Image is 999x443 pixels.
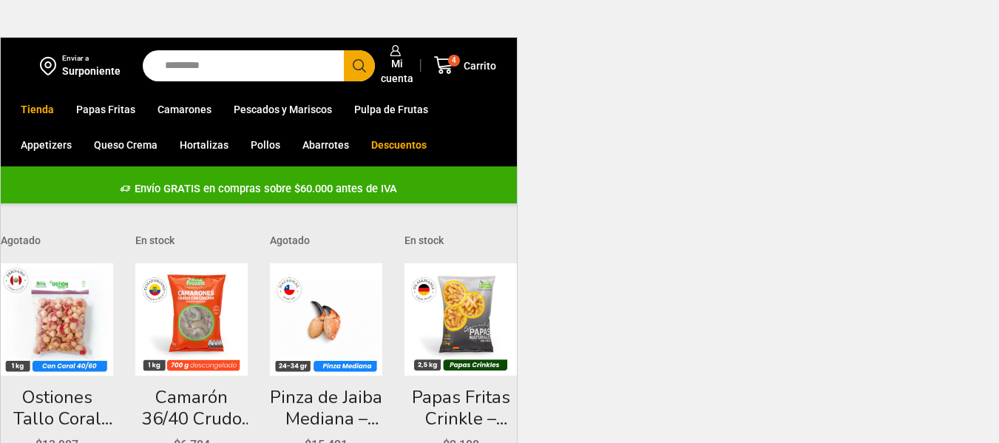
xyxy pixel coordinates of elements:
[62,53,121,64] div: Enviar a
[428,48,502,83] a: 4 Carrito
[40,53,62,78] img: address-field-icon.svg
[13,95,61,124] a: Tienda
[347,95,436,124] a: Pulpa de Frutas
[364,131,434,159] a: Descuentos
[87,131,165,159] a: Queso Crema
[135,387,248,430] a: Camarón 36/40 Crudo con Cáscara – Silver – Caja 10 kg
[404,387,517,430] a: Papas Fritas Crinkle – Corte Acordeón – Caja 10 kg
[1,387,113,430] a: Ostiones Tallo Coral Peruano 40/60 – Caja 10 kg
[377,56,413,86] span: Mi cuenta
[226,95,339,124] a: Pescados y Mariscos
[13,131,79,159] a: Appetizers
[448,55,460,67] span: 4
[69,95,143,124] a: Papas Fritas
[135,233,248,248] p: En stock
[295,131,356,159] a: Abarrotes
[62,64,121,78] div: Surponiente
[172,131,236,159] a: Hortalizas
[373,38,413,93] a: Mi cuenta
[344,50,375,81] button: Search button
[460,58,496,73] span: Carrito
[404,233,517,248] p: En stock
[270,233,382,248] p: Agotado
[243,131,288,159] a: Pollos
[1,233,113,248] p: Agotado
[270,387,382,430] a: Pinza de Jaiba Mediana – Caja 5 kg
[150,95,219,124] a: Camarones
